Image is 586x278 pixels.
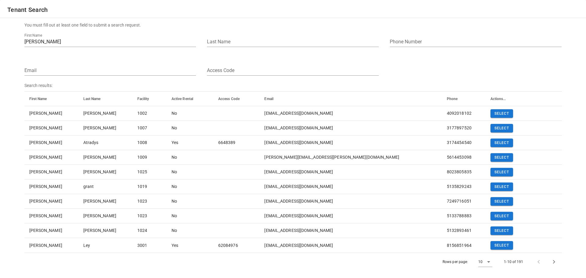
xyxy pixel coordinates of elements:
[24,121,78,135] td: [PERSON_NAME]
[83,97,101,101] span: Last Name
[442,135,486,150] td: 3174454540
[167,165,213,179] td: No
[259,179,442,194] td: [EMAIL_ADDRESS][DOMAIN_NAME]
[259,106,442,121] td: [EMAIL_ADDRESS][DOMAIN_NAME]
[132,121,167,135] td: 1007
[259,165,442,179] td: [EMAIL_ADDRESS][DOMAIN_NAME]
[78,150,132,165] td: [PERSON_NAME]
[490,153,513,162] button: Select
[259,121,442,135] td: [EMAIL_ADDRESS][DOMAIN_NAME]
[132,238,167,253] td: 3001
[24,106,78,121] td: [PERSON_NAME]
[78,223,132,238] td: [PERSON_NAME]
[494,141,509,145] span: Select
[259,238,442,253] td: [EMAIL_ADDRESS][DOMAIN_NAME]
[78,165,132,179] td: [PERSON_NAME]
[24,223,78,238] td: [PERSON_NAME]
[132,194,167,209] td: 1023
[167,223,213,238] td: No
[494,111,509,116] span: Select
[442,238,486,253] td: 8156851964
[442,106,486,121] td: 4092018102
[24,92,78,106] th: First Name: Not sorted. Activate to sort ascending.
[504,259,523,265] div: 1-10 of 191
[259,150,442,165] td: [PERSON_NAME][EMAIL_ADDRESS][PERSON_NAME][DOMAIN_NAME]
[132,135,167,150] td: 1008
[548,256,559,267] button: Next page
[490,226,513,235] button: Select
[442,194,486,209] td: 7249716051
[24,82,562,89] span: Search results:
[494,170,509,174] span: Select
[78,238,132,253] td: Ley
[167,106,213,121] td: No
[132,165,167,179] td: 1025
[167,194,213,209] td: No
[264,97,273,101] span: Email
[167,150,213,165] td: No
[78,209,132,223] td: [PERSON_NAME]
[132,209,167,223] td: 1023
[490,212,513,220] button: Select
[494,199,509,204] span: Select
[494,126,509,130] span: Select
[24,209,78,223] td: [PERSON_NAME]
[167,92,213,106] th: Active Rental: Not sorted. Activate to sort ascending.
[213,238,260,253] td: 62084976
[490,97,506,101] span: Actions...
[24,194,78,209] td: [PERSON_NAME]
[447,97,458,101] span: Phone
[494,155,509,160] span: Select
[132,223,167,238] td: 1024
[490,197,513,206] button: Select
[132,179,167,194] td: 1019
[24,165,78,179] td: [PERSON_NAME]
[259,135,442,150] td: [EMAIL_ADDRESS][DOMAIN_NAME]
[478,259,483,265] div: 10
[167,121,213,135] td: No
[259,209,442,223] td: [EMAIL_ADDRESS][DOMAIN_NAME]
[24,150,78,165] td: [PERSON_NAME]
[259,223,442,238] td: [EMAIL_ADDRESS][DOMAIN_NAME]
[78,92,132,106] th: Last Name: Not sorted. Activate to sort ascending.
[137,97,149,101] span: Facility
[442,121,486,135] td: 3177897520
[490,168,513,176] button: Select
[24,22,562,28] div: You must fill out at least one field to submit a search request.
[486,92,562,106] th: Actions...
[259,92,442,106] th: Email: Not sorted. Activate to sort ascending.
[29,97,47,101] span: First Name
[167,179,213,194] td: No
[167,135,213,150] td: Yes
[494,243,509,247] span: Select
[24,179,78,194] td: [PERSON_NAME]
[132,150,167,165] td: 1009
[24,135,78,150] td: [PERSON_NAME]
[78,135,132,150] td: Atradys
[132,106,167,121] td: 1002
[442,165,486,179] td: 8023805835
[78,121,132,135] td: [PERSON_NAME]
[172,97,193,101] span: Active Rental
[494,229,509,233] span: Select
[78,194,132,209] td: [PERSON_NAME]
[24,33,42,38] label: First Name
[490,182,513,191] button: Select
[490,241,513,250] button: Select
[490,109,513,118] button: Select
[443,253,492,271] div: Rows per page:
[213,92,260,106] th: Access Code: Not sorted. Activate to sort ascending.
[442,92,486,106] th: Phone: Not sorted. Activate to sort ascending.
[213,135,260,150] td: 6648389
[490,139,513,147] button: Select
[78,179,132,194] td: grant
[494,185,509,189] span: Select
[132,92,167,106] th: Facility: Not sorted. Activate to sort ascending.
[442,223,486,238] td: 5132893461
[218,97,240,101] span: Access Code
[494,214,509,218] span: Select
[259,194,442,209] td: [EMAIL_ADDRESS][DOMAIN_NAME]
[442,150,486,165] td: 5614453098
[490,124,513,132] button: Select
[78,106,132,121] td: [PERSON_NAME]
